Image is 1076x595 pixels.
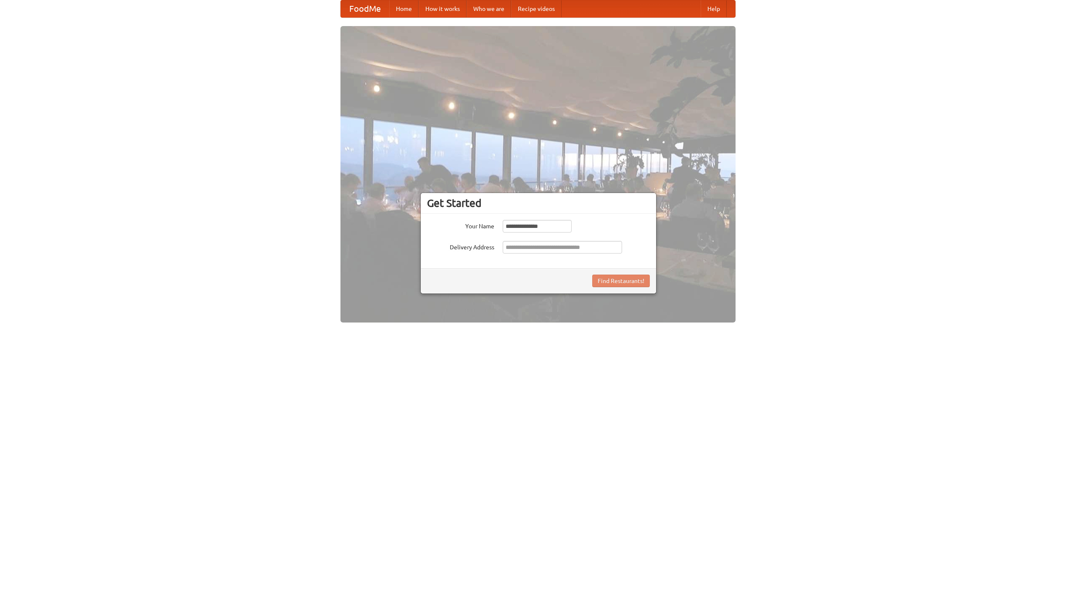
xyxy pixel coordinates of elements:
a: FoodMe [341,0,389,17]
a: Recipe videos [511,0,562,17]
label: Delivery Address [427,241,494,251]
a: Who we are [467,0,511,17]
h3: Get Started [427,197,650,209]
a: Help [701,0,727,17]
label: Your Name [427,220,494,230]
button: Find Restaurants! [592,275,650,287]
a: Home [389,0,419,17]
a: How it works [419,0,467,17]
